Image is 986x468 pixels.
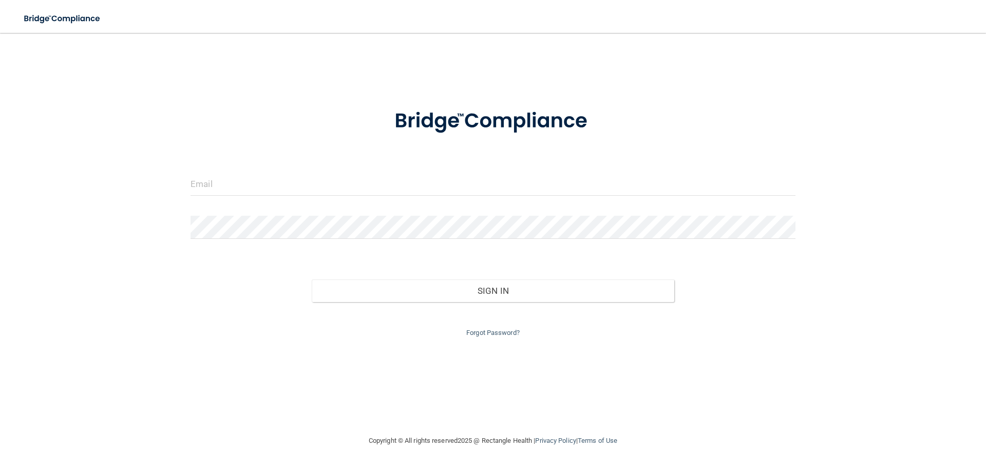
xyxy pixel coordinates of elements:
[578,437,617,444] a: Terms of Use
[15,8,110,29] img: bridge_compliance_login_screen.278c3ca4.svg
[535,437,576,444] a: Privacy Policy
[466,329,520,336] a: Forgot Password?
[373,95,613,148] img: bridge_compliance_login_screen.278c3ca4.svg
[191,173,795,196] input: Email
[808,395,974,436] iframe: Drift Widget Chat Controller
[306,424,680,457] div: Copyright © All rights reserved 2025 @ Rectangle Health | |
[312,279,675,302] button: Sign In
